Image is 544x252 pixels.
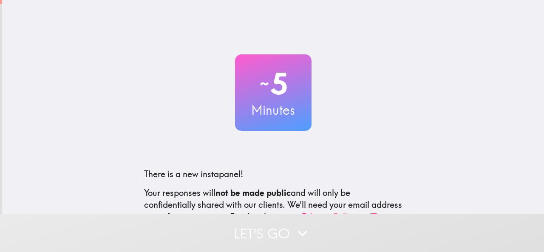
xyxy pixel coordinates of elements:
a: Terms [372,211,396,222]
span: There is a new instapanel! [144,169,243,179]
p: Your responses will and will only be confidentially shared with our clients. We'll need your emai... [144,187,402,223]
a: Privacy Policy [302,211,357,222]
span: ~ [258,71,270,96]
b: not be made public [215,187,291,198]
h2: 5 [235,66,312,101]
h3: Minutes [235,101,312,119]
